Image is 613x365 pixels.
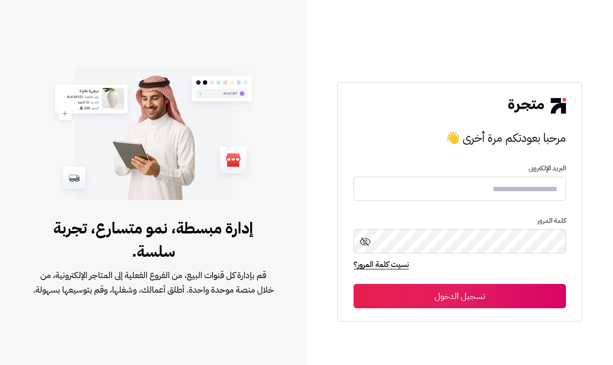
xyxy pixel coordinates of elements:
button: تسجيل الدخول [354,284,566,308]
a: نسيت كلمة المرور؟ [354,259,409,272]
span: إدارة مبسطة، نمو متسارع، تجربة سلسة. [31,216,275,263]
span: قم بإدارة كل قنوات البيع، من الفروع الفعلية إلى المتاجر الإلكترونية، من خلال منصة موحدة واحدة. أط... [31,268,275,297]
p: كلمة المرور [354,217,566,225]
h3: مرحبا بعودتكم مرة أخرى 👋 [354,128,566,148]
img: logo-2.png [508,98,565,114]
p: البريد الإلكترونى [354,165,566,172]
